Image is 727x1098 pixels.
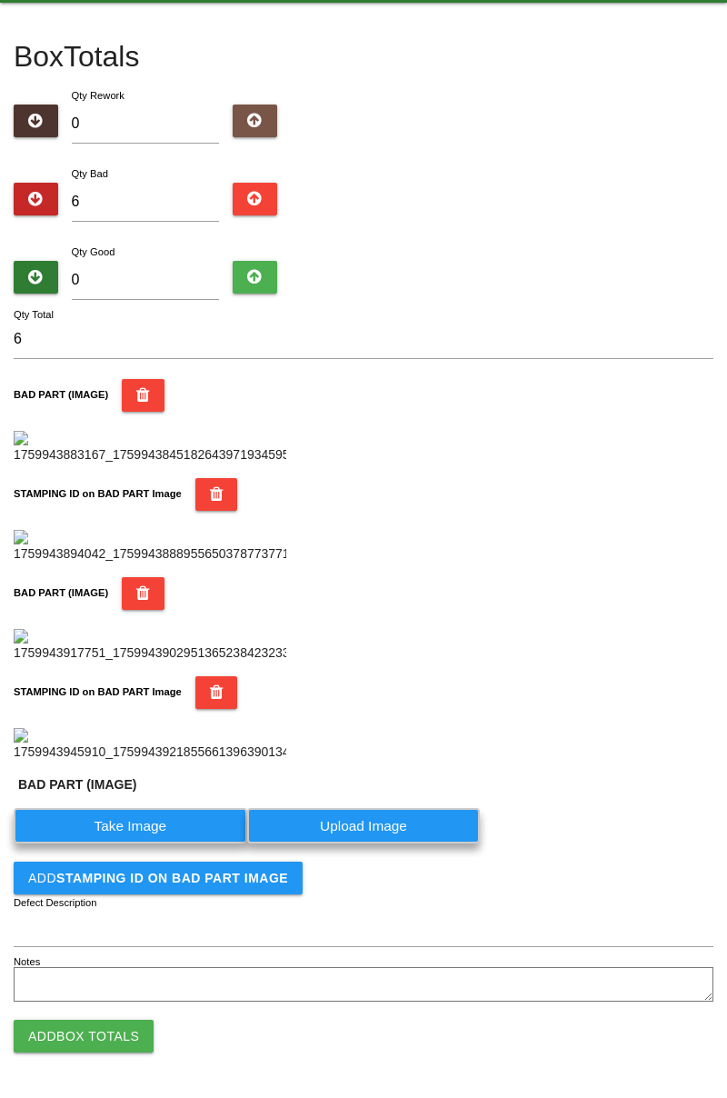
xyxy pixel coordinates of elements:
[18,777,136,792] b: BAD PART (IMAGE)
[14,954,40,970] label: Notes
[14,686,182,697] b: STAMPING ID on BAD PART Image
[14,808,247,843] label: Take Image
[14,488,182,499] b: STAMPING ID on BAD PART Image
[14,587,108,598] b: BAD PART (IMAGE)
[14,389,108,400] b: BAD PART (IMAGE)
[195,478,238,511] button: STAMPING ID on BAD PART Image
[14,728,286,762] img: 1759943945910_17599439218556613963901343640955.jpg
[14,1020,154,1053] button: AddBox Totals
[56,871,288,885] b: STAMPING ID on BAD PART Image
[72,168,108,179] label: Qty Bad
[195,676,238,709] button: STAMPING ID on BAD PART Image
[14,629,286,663] img: 1759943917751_17599439029513652384232335022168.jpg
[14,895,97,911] label: Defect Description
[72,246,115,257] label: Qty Good
[14,530,286,564] img: 1759943894042_17599438889556503787737716700071.jpg
[14,307,54,323] label: Qty Total
[122,379,164,412] button: BAD PART (IMAGE)
[247,808,481,843] label: Upload Image
[14,41,713,73] h4: Box Totals
[14,862,303,894] button: AddSTAMPING ID on BAD PART Image
[72,90,124,101] label: Qty Rework
[122,577,164,610] button: BAD PART (IMAGE)
[14,431,286,464] img: 1759943883167_17599438451826439719345953611965.jpg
